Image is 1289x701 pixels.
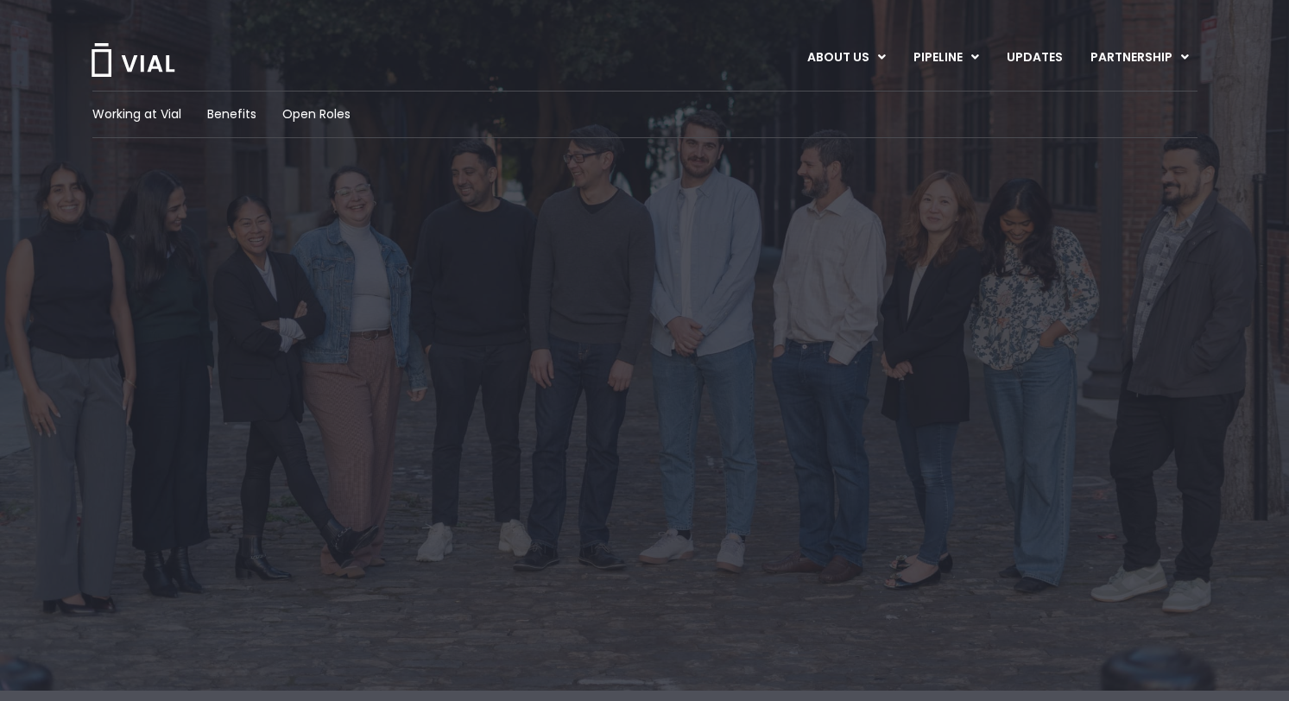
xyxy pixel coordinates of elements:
[993,43,1076,73] a: UPDATES
[1077,43,1203,73] a: PARTNERSHIPMenu Toggle
[793,43,899,73] a: ABOUT USMenu Toggle
[92,105,181,123] a: Working at Vial
[282,105,351,123] a: Open Roles
[207,105,256,123] a: Benefits
[90,43,176,77] img: Vial Logo
[900,43,992,73] a: PIPELINEMenu Toggle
